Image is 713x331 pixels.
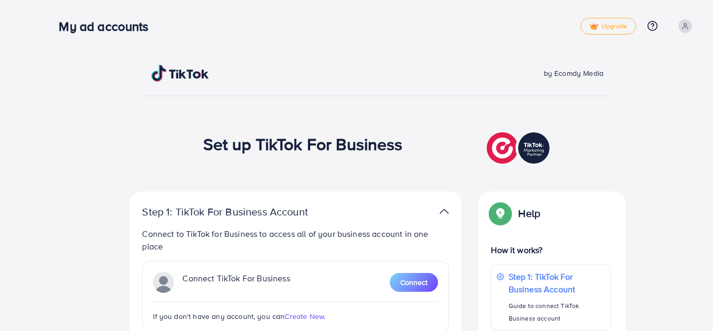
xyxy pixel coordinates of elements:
[589,23,598,30] img: tick
[544,68,604,78] span: by Ecomdy Media
[182,272,290,293] p: Connect TikTok For Business
[518,207,540,220] p: Help
[284,311,325,322] span: Create New.
[509,300,605,325] p: Guide to connect TikTok Business account
[491,204,510,223] img: Popup guide
[59,19,157,34] h3: My ad accounts
[440,204,449,219] img: TikTok partner
[153,272,174,293] img: TikTok partner
[400,277,427,288] span: Connect
[203,134,403,154] h1: Set up TikTok For Business
[491,244,610,256] p: How it works?
[142,206,341,218] p: Step 1: TikTok For Business Account
[390,273,438,292] button: Connect
[153,311,284,322] span: If you don't have any account, you can
[142,227,449,253] p: Connect to TikTok for Business to access all of your business account in one place
[151,65,209,82] img: TikTok
[580,18,636,35] a: tickUpgrade
[487,130,552,166] img: TikTok partner
[509,270,605,295] p: Step 1: TikTok For Business Account
[589,22,627,30] span: Upgrade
